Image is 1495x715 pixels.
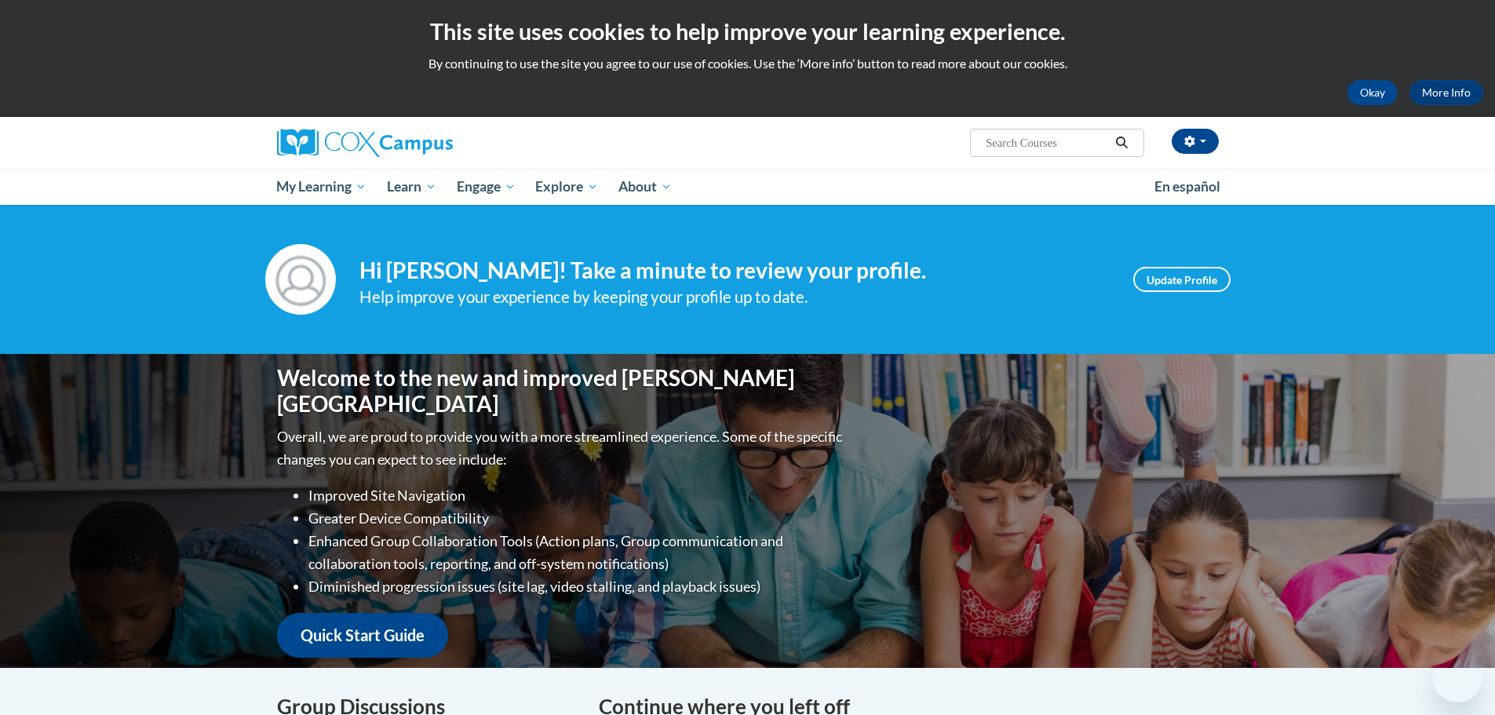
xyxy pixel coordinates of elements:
[1172,129,1219,154] button: Account Settings
[1144,170,1231,203] a: En español
[308,575,846,598] li: Diminished progression issues (site lag, video stalling, and playback issues)
[1154,178,1220,195] span: En español
[535,177,598,196] span: Explore
[359,257,1110,284] h4: Hi [PERSON_NAME]! Take a minute to review your profile.
[277,129,575,157] a: Cox Campus
[277,613,448,658] a: Quick Start Guide
[253,169,1242,205] div: Main menu
[277,129,453,157] img: Cox Campus
[267,169,377,205] a: My Learning
[277,365,846,418] h1: Welcome to the new and improved [PERSON_NAME][GEOGRAPHIC_DATA]
[265,244,336,315] img: Profile Image
[1409,80,1483,105] a: More Info
[308,484,846,507] li: Improved Site Navigation
[377,169,447,205] a: Learn
[1347,80,1398,105] button: Okay
[277,425,846,471] p: Overall, we are proud to provide you with a more streamlined experience. Some of the specific cha...
[608,169,682,205] a: About
[308,507,846,530] li: Greater Device Compatibility
[276,177,366,196] span: My Learning
[457,177,516,196] span: Engage
[984,133,1110,152] input: Search Courses
[447,169,526,205] a: Engage
[308,530,846,575] li: Enhanced Group Collaboration Tools (Action plans, Group communication and collaboration tools, re...
[12,16,1483,47] h2: This site uses cookies to help improve your learning experience.
[12,55,1483,72] p: By continuing to use the site you agree to our use of cookies. Use the ‘More info’ button to read...
[1110,133,1133,152] button: Search
[1432,652,1482,702] iframe: Button to launch messaging window
[618,177,672,196] span: About
[525,169,608,205] a: Explore
[387,177,436,196] span: Learn
[359,284,1110,310] div: Help improve your experience by keeping your profile up to date.
[1133,267,1231,292] a: Update Profile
